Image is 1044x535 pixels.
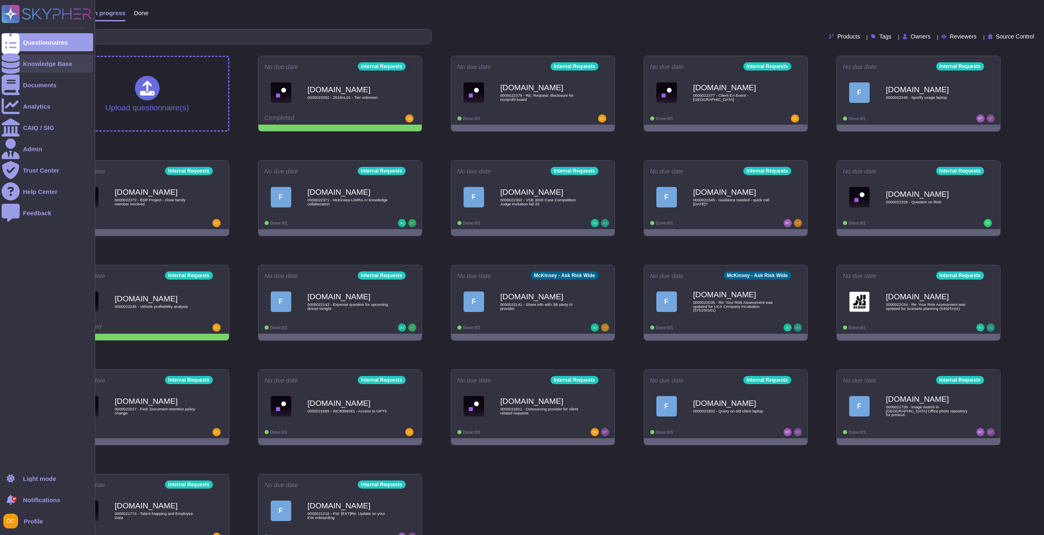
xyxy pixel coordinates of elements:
span: Done: 0/1 [463,326,480,330]
span: 0000021726 - image search in [GEOGRAPHIC_DATA] Office photo repository for printout [886,405,968,417]
img: user [598,114,606,123]
span: No due date [843,273,877,279]
div: F [271,501,291,521]
div: F [656,291,677,312]
div: Internal Requests [358,271,406,280]
b: [DOMAIN_NAME] [115,188,197,196]
span: 0000022372 - EDP Project - close family member involved [115,198,197,206]
b: [DOMAIN_NAME] [500,188,583,196]
div: Internal Requests [936,271,984,280]
span: Reviewers [950,34,976,39]
span: No due date [265,168,298,174]
div: Completed [72,323,172,332]
span: 0000022141 - Share info with 3th party AI provider [500,303,583,310]
b: [DOMAIN_NAME] [308,502,390,510]
span: 0000021774 - Talent Mapping and Employee Data [115,512,197,519]
img: user [987,428,995,436]
div: F [849,396,870,417]
span: No due date [457,168,491,174]
a: Trust Center [2,161,93,179]
img: user [984,219,992,227]
div: Internal Requests [936,167,984,175]
img: Logo [464,396,484,417]
span: No due date [650,273,684,279]
img: user [794,219,802,227]
button: user [2,512,24,530]
b: [DOMAIN_NAME] [886,293,968,301]
span: No due date [265,273,298,279]
img: user [591,428,599,436]
img: user [976,428,985,436]
span: 0000022346 - Spotify usage laptop [886,96,968,100]
div: F [271,291,291,312]
div: Questionnaires [23,39,68,46]
div: Internal Requests [358,167,406,175]
span: No due date [650,168,684,174]
img: Logo [271,396,291,417]
a: Questionnaires [2,33,93,51]
div: Internal Requests [936,62,984,71]
span: No due date [843,64,877,70]
div: Internal Requests [936,376,984,384]
span: 0000022352 - 2519AL01 - Tier unknown [308,96,390,100]
div: Feedback [23,210,51,216]
b: [DOMAIN_NAME] [693,291,775,298]
img: user [601,428,609,436]
span: Done: 0/1 [463,430,480,435]
span: 0000022345 - Guidance needed - quick call [DATE]? [693,198,775,206]
div: F [271,187,291,207]
b: [DOMAIN_NAME] [886,86,968,93]
img: user [3,514,18,528]
span: Products [837,34,860,39]
span: 0000022362 - VSB 3000 Case Competition Judge Invitation fall 25 [500,198,583,206]
div: Internal Requests [165,167,213,175]
span: No due date [457,273,491,279]
div: Upload questionnaire(s) [105,76,189,112]
span: No due date [457,64,491,70]
img: user [212,428,221,436]
input: Search by keywords [32,30,431,44]
b: [DOMAIN_NAME] [693,399,775,407]
b: [DOMAIN_NAME] [308,86,390,93]
span: Source Control [996,34,1034,39]
b: [DOMAIN_NAME] [308,188,390,196]
div: Documents [23,82,57,88]
span: Owners [911,34,930,39]
div: Internal Requests [743,167,791,175]
b: [DOMAIN_NAME] [500,293,583,301]
img: user [784,219,792,227]
img: user [398,323,406,332]
div: Internal Requests [358,480,406,489]
div: Internal Requests [165,480,213,489]
b: [DOMAIN_NAME] [693,84,775,91]
div: Admin [23,146,42,152]
span: 0000022377 - Client EA Event - [GEOGRAPHIC_DATA] [693,93,775,101]
span: 0000021802 - Query on old client laptop [693,409,775,413]
b: [DOMAIN_NAME] [693,188,775,196]
a: Feedback [2,204,93,222]
span: Done: 0/1 [849,430,866,435]
a: Documents [2,76,93,94]
span: No due date [650,377,684,383]
span: In progress [92,10,126,16]
span: Done: 0/1 [656,430,673,435]
span: 0000022379 - RE: Request: disclosure for nonprofit board [500,93,583,101]
div: F [656,187,677,207]
img: Logo [849,291,870,312]
div: F [656,396,677,417]
div: Trust Center [23,167,59,173]
a: Analytics [2,97,93,115]
img: user [784,428,792,436]
div: Internal Requests [358,376,406,384]
div: Analytics [23,103,50,109]
span: No due date [843,168,877,174]
img: user [987,323,995,332]
div: CAIQ / SIG [23,125,54,131]
span: Done: 0/1 [270,430,288,435]
img: user [591,219,599,227]
span: No due date [265,482,298,488]
div: McKinsey - Ask Risk Wide [531,271,599,280]
div: Internal Requests [743,376,791,384]
div: Knowledge Base [23,61,72,67]
img: user [784,323,792,332]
